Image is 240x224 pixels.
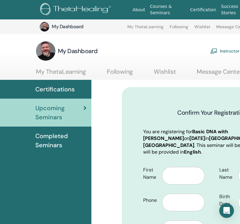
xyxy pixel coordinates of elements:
[40,3,113,17] img: logo.png
[170,24,188,34] a: Following
[36,41,55,61] img: default.jpg
[35,85,75,94] span: Certifications
[139,195,162,206] label: Phone
[189,135,205,141] b: [DATE]
[215,164,238,183] label: Last Name
[130,4,147,15] a: About
[36,68,86,80] a: My ThetaLearning
[40,22,49,32] img: default.jpg
[35,131,86,150] span: Completed Seminars
[210,48,217,54] img: chalkboard-teacher.svg
[215,191,238,210] label: Birth Date
[127,24,164,34] a: My ThetaLearning
[139,164,162,183] label: First Name
[52,23,113,30] h3: My Dashboard
[154,68,176,80] a: Wishlist
[194,24,210,34] a: Wishlist
[107,68,133,80] a: Following
[143,128,228,141] b: Basic DNA with [PERSON_NAME]
[35,104,83,122] span: Upcoming Seminars
[188,4,218,15] a: Certification
[219,203,234,218] div: Open Intercom Messenger
[58,47,98,55] h3: My Dashboard
[184,149,201,155] b: English
[148,1,188,19] a: Courses & Seminars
